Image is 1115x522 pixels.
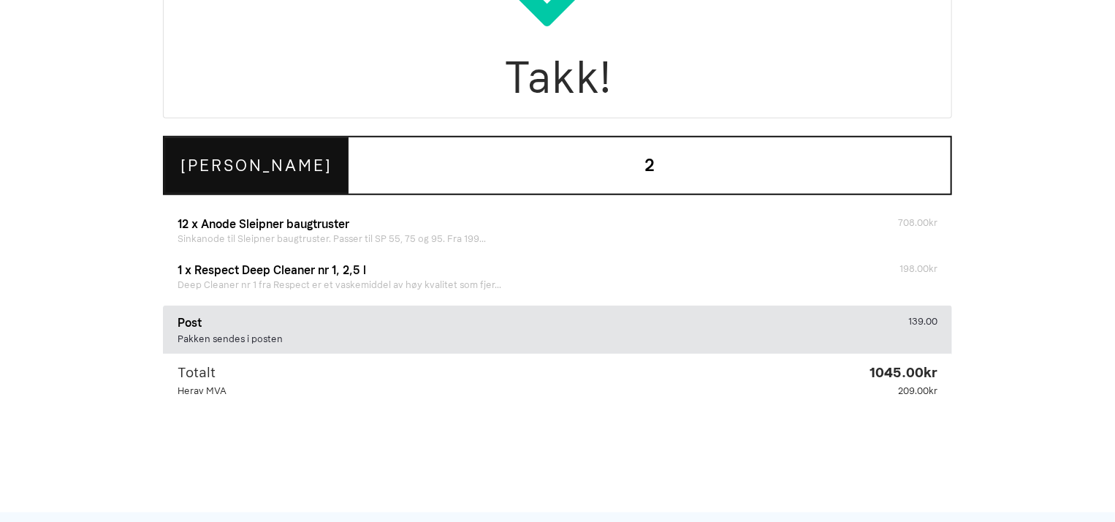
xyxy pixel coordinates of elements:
[178,279,501,290] small: Deep Cleaner nr 1 fra Respect er et vaskemiddel av høy kvalitet som fjer...
[164,137,349,194] a: [PERSON_NAME]
[178,262,501,279] h6: 1 x Respect Deep Cleaner nr 1, 2,5 l
[178,363,216,384] span: Totalt
[178,333,283,344] small: Pakken sendes i posten
[644,152,655,178] span: 2
[899,262,937,291] span: 198.00kr
[908,314,937,347] span: 139.00
[898,216,937,245] span: 708.00kr
[178,216,486,233] h6: 12 x Anode Sleipner baugtruster
[178,233,486,244] small: Sinkanode til Sleipner baugtruster. Passer til SP 55, 75 og 95. Fra 199...
[178,384,227,398] small: Herav MVA
[898,384,937,398] small: 209.00kr
[164,62,951,95] p: Takk!
[178,314,283,332] h6: Post
[869,363,937,384] strong: 1045.00kr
